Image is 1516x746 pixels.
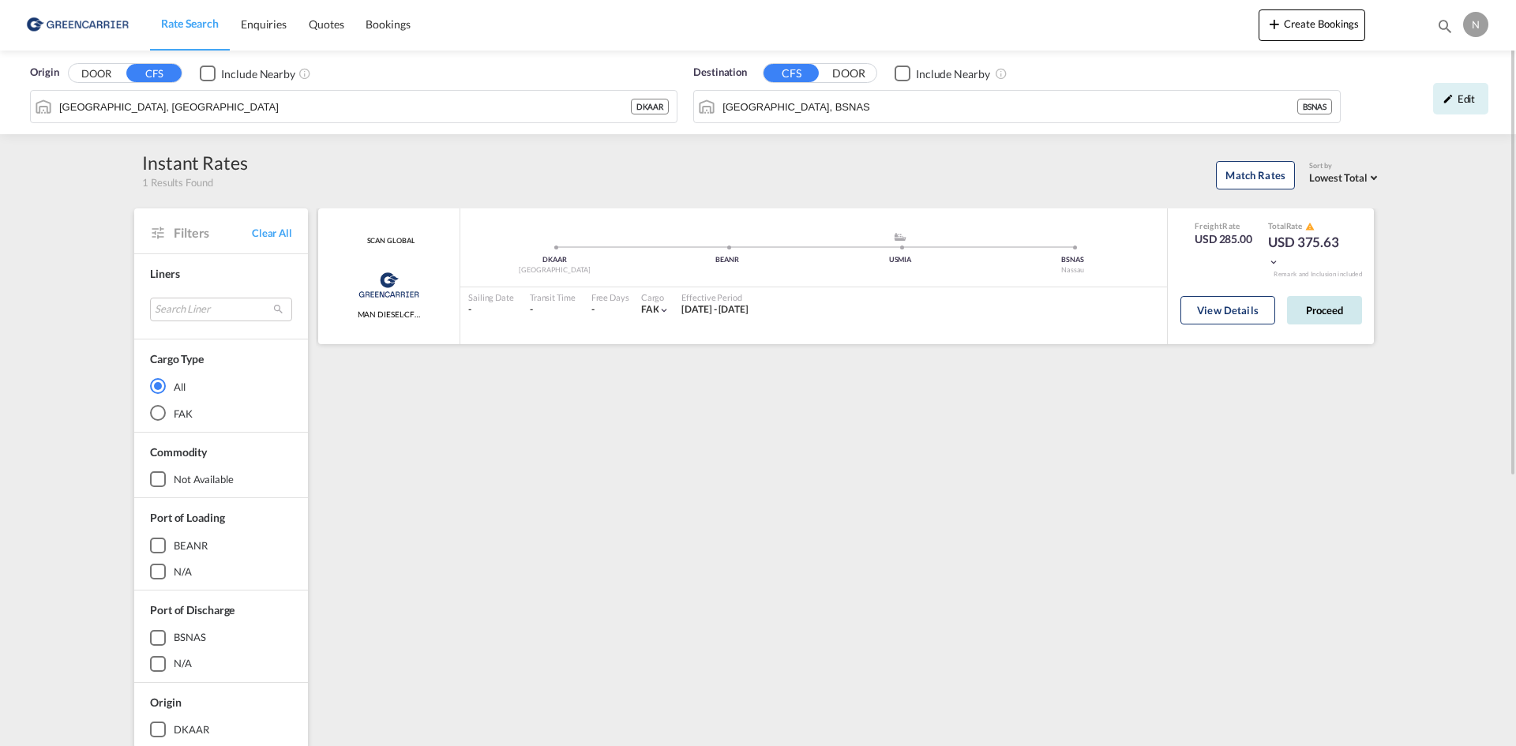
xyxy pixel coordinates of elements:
md-checkbox: DKAAR [150,722,292,737]
div: N [1463,12,1488,37]
md-checkbox: N/A [150,656,292,672]
button: DOOR [69,65,124,83]
div: Effective Period [681,291,749,303]
span: Port of Loading [150,511,225,524]
div: - [468,303,514,317]
div: Sailing Date [468,291,514,303]
span: Origin [150,695,181,709]
span: [DATE] - [DATE] [681,303,749,315]
md-icon: icon-chevron-down [1268,257,1279,268]
md-checkbox: Checkbox No Ink [895,65,990,81]
div: - [591,303,595,317]
div: not available [174,472,234,486]
span: SCAN GLOBAL [363,236,415,246]
md-icon: icon-plus 400-fg [1265,14,1284,33]
span: FAK [641,303,659,315]
div: N/A [174,656,192,670]
div: BEANR [641,255,814,265]
md-icon: assets/icons/custom/ship-fill.svg [891,233,910,241]
div: 01 Jul 2025 - 30 Sep 2025 [681,303,749,317]
button: Proceed [1287,296,1362,324]
md-icon: Unchecked: Ignores neighbouring ports when fetching rates.Checked : Includes neighbouring ports w... [298,67,311,80]
button: View Details [1180,296,1275,324]
md-icon: icon-chevron-down [659,305,670,316]
button: icon-alert [1304,220,1315,232]
div: BSNAS [174,630,206,644]
button: Match Rates [1216,161,1295,189]
div: Cargo Type [150,351,204,367]
span: Origin [30,65,58,81]
div: Total Rate [1268,220,1347,233]
button: CFS [764,64,819,82]
span: Filters [174,224,252,242]
div: N/A [174,564,192,579]
div: USMIA [814,255,987,265]
button: DOOR [821,65,876,83]
div: Contract / Rate Agreement / Tariff / Spot Pricing Reference Number: SCAN GLOBAL [363,236,415,246]
span: Rate Search [161,17,219,30]
span: Bookings [366,17,410,31]
div: [GEOGRAPHIC_DATA] [468,265,641,276]
div: Transit Time [530,291,576,303]
md-checkbox: Checkbox No Ink [200,65,295,81]
span: Liners [150,267,179,280]
md-checkbox: BSNAS [150,630,292,646]
button: CFS [126,64,182,82]
img: Greencarrier Consolidators [354,265,424,305]
span: Port of Discharge [150,603,235,617]
div: Include Nearby [916,66,990,82]
md-radio-button: All [150,378,292,394]
span: Destination [693,65,747,81]
span: Lowest Total [1309,171,1368,184]
input: Search by Port [59,95,631,118]
md-icon: Unchecked: Ignores neighbouring ports when fetching rates.Checked : Includes neighbouring ports w... [995,67,1008,80]
div: USD 375.63 [1268,233,1347,271]
md-icon: icon-alert [1305,222,1315,231]
div: - [530,303,576,317]
div: Free Days [591,291,629,303]
div: icon-pencilEdit [1433,83,1488,114]
div: DKAAR [468,255,641,265]
md-icon: icon-magnify [1436,17,1454,35]
div: Freight Rate [1195,220,1252,231]
div: DKAAR [631,99,670,114]
md-radio-button: FAK [150,405,292,421]
md-checkbox: BEANR [150,538,292,553]
span: MAN DIESEL-CFS/CFS [358,309,421,320]
div: Sort by [1309,161,1382,171]
button: icon-plus 400-fgCreate Bookings [1259,9,1365,41]
md-select: Select: Lowest Total [1309,167,1382,186]
span: 1 Results Found [142,175,213,189]
div: DKAAR [174,722,209,737]
div: USD 285.00 [1195,231,1252,247]
div: BSNAS [986,255,1159,265]
input: Search by Port [722,95,1297,118]
span: Clear All [252,226,292,240]
div: Nassau [986,265,1159,276]
div: BSNAS [1297,99,1333,114]
div: BEANR [174,538,208,553]
span: Enquiries [241,17,287,31]
div: Include Nearby [221,66,295,82]
md-input-container: Aarhus, DKAAR [31,91,677,122]
div: Remark and Inclusion included [1262,270,1374,279]
img: b0b18ec08afe11efb1d4932555f5f09d.png [24,7,130,43]
div: icon-magnify [1436,17,1454,41]
md-icon: icon-pencil [1443,93,1454,104]
span: Commodity [150,445,207,459]
div: Cargo [641,291,670,303]
md-checkbox: N/A [150,564,292,579]
div: Instant Rates [142,150,248,175]
span: Quotes [309,17,343,31]
md-input-container: Nassau, BSNAS [694,91,1340,122]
